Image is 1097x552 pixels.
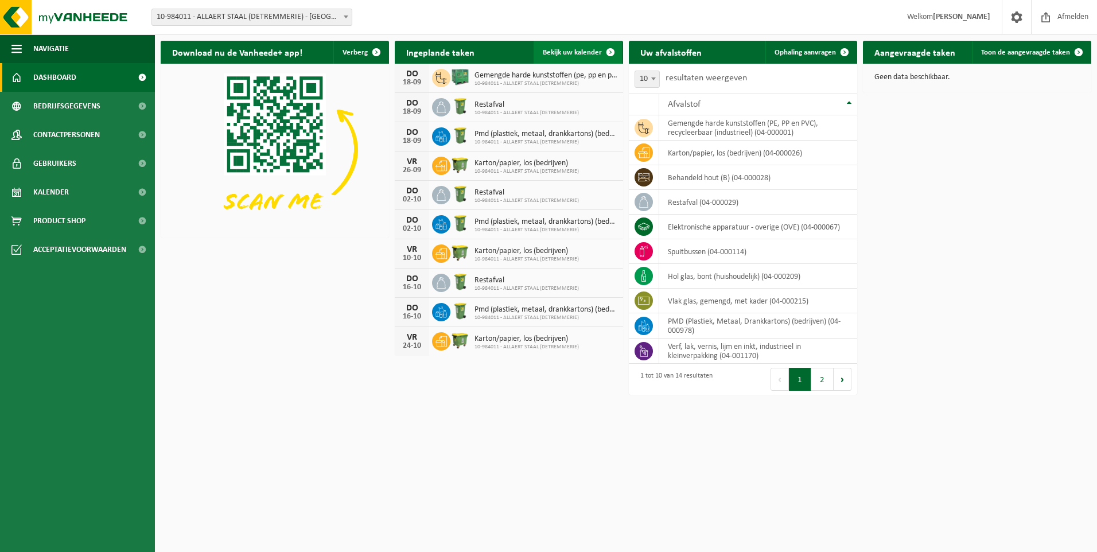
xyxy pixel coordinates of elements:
[33,235,126,264] span: Acceptatievoorwaarden
[635,367,713,392] div: 1 tot 10 van 14 resultaten
[659,215,857,239] td: elektronische apparatuur - overige (OVE) (04-000067)
[400,128,423,137] div: DO
[33,178,69,207] span: Kalender
[400,157,423,166] div: VR
[400,304,423,313] div: DO
[874,73,1080,81] p: Geen data beschikbaar.
[789,368,811,391] button: 1
[981,49,1070,56] span: Toon de aangevraagde taken
[33,92,100,120] span: Bedrijfsgegevens
[450,272,470,291] img: WB-0240-HPE-GN-50
[400,196,423,204] div: 02-10
[400,245,423,254] div: VR
[972,41,1090,64] a: Toon de aangevraagde taken
[635,71,659,87] span: 10
[863,41,967,63] h2: Aangevraagde taken
[450,243,470,262] img: WB-1100-HPE-GN-50
[659,165,857,190] td: behandeld hout (B) (04-000028)
[474,110,579,116] span: 10-984011 - ALLAERT STAAL (DETREMMERIE)
[450,301,470,321] img: WB-0240-HPE-GN-50
[771,368,789,391] button: Previous
[474,71,617,80] span: Gemengde harde kunststoffen (pe, pp en pvc), recycleerbaar (industrieel)
[400,225,423,233] div: 02-10
[659,339,857,364] td: verf, lak, vernis, lijm en inkt, industrieel in kleinverpakking (04-001170)
[659,264,857,289] td: hol glas, bont (huishoudelijk) (04-000209)
[474,159,579,168] span: Karton/papier, los (bedrijven)
[400,254,423,262] div: 10-10
[659,115,857,141] td: gemengde harde kunststoffen (PE, PP en PVC), recycleerbaar (industrieel) (04-000001)
[33,63,76,92] span: Dashboard
[395,41,486,63] h2: Ingeplande taken
[333,41,388,64] button: Verberg
[343,49,368,56] span: Verberg
[450,331,470,350] img: WB-1100-HPE-GN-50
[474,227,617,234] span: 10-984011 - ALLAERT STAAL (DETREMMERIE)
[543,49,602,56] span: Bekijk uw kalender
[474,314,617,321] span: 10-984011 - ALLAERT STAAL (DETREMMERIE)
[400,216,423,225] div: DO
[474,100,579,110] span: Restafval
[400,342,423,350] div: 24-10
[400,108,423,116] div: 18-09
[534,41,622,64] a: Bekijk uw kalender
[474,197,579,204] span: 10-984011 - ALLAERT STAAL (DETREMMERIE)
[400,186,423,196] div: DO
[450,96,470,116] img: WB-0240-HPE-GN-50
[474,80,617,87] span: 10-984011 - ALLAERT STAAL (DETREMMERIE)
[450,126,470,145] img: WB-0240-HPE-GN-50
[474,130,617,139] span: Pmd (plastiek, metaal, drankkartons) (bedrijven)
[33,34,69,63] span: Navigatie
[635,71,660,88] span: 10
[33,120,100,149] span: Contactpersonen
[834,368,851,391] button: Next
[765,41,856,64] a: Ophaling aanvragen
[659,190,857,215] td: restafval (04-000029)
[161,41,314,63] h2: Download nu de Vanheede+ app!
[474,305,617,314] span: Pmd (plastiek, metaal, drankkartons) (bedrijven)
[161,64,389,235] img: Download de VHEPlus App
[400,69,423,79] div: DO
[400,333,423,342] div: VR
[474,188,579,197] span: Restafval
[474,256,579,263] span: 10-984011 - ALLAERT STAAL (DETREMMERIE)
[151,9,352,26] span: 10-984011 - ALLAERT STAAL (DETREMMERIE) - HARELBEKE
[400,283,423,291] div: 16-10
[775,49,836,56] span: Ophaling aanvragen
[474,139,617,146] span: 10-984011 - ALLAERT STAAL (DETREMMERIE)
[629,41,713,63] h2: Uw afvalstoffen
[659,239,857,264] td: spuitbussen (04-000114)
[474,217,617,227] span: Pmd (plastiek, metaal, drankkartons) (bedrijven)
[666,73,747,83] label: resultaten weergeven
[400,79,423,87] div: 18-09
[400,313,423,321] div: 16-10
[474,335,579,344] span: Karton/papier, los (bedrijven)
[474,285,579,292] span: 10-984011 - ALLAERT STAAL (DETREMMERIE)
[668,100,701,109] span: Afvalstof
[933,13,990,21] strong: [PERSON_NAME]
[659,141,857,165] td: karton/papier, los (bedrijven) (04-000026)
[474,344,579,351] span: 10-984011 - ALLAERT STAAL (DETREMMERIE)
[450,67,470,87] img: PB-HB-1400-HPE-GN-01
[33,149,76,178] span: Gebruikers
[659,313,857,339] td: PMD (Plastiek, Metaal, Drankkartons) (bedrijven) (04-000978)
[400,137,423,145] div: 18-09
[33,207,85,235] span: Product Shop
[474,168,579,175] span: 10-984011 - ALLAERT STAAL (DETREMMERIE)
[450,213,470,233] img: WB-0240-HPE-GN-50
[400,99,423,108] div: DO
[659,289,857,313] td: vlak glas, gemengd, met kader (04-000215)
[811,368,834,391] button: 2
[152,9,352,25] span: 10-984011 - ALLAERT STAAL (DETREMMERIE) - HARELBEKE
[474,247,579,256] span: Karton/papier, los (bedrijven)
[400,166,423,174] div: 26-09
[450,184,470,204] img: WB-0240-HPE-GN-50
[400,274,423,283] div: DO
[474,276,579,285] span: Restafval
[450,155,470,174] img: WB-1100-HPE-GN-50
